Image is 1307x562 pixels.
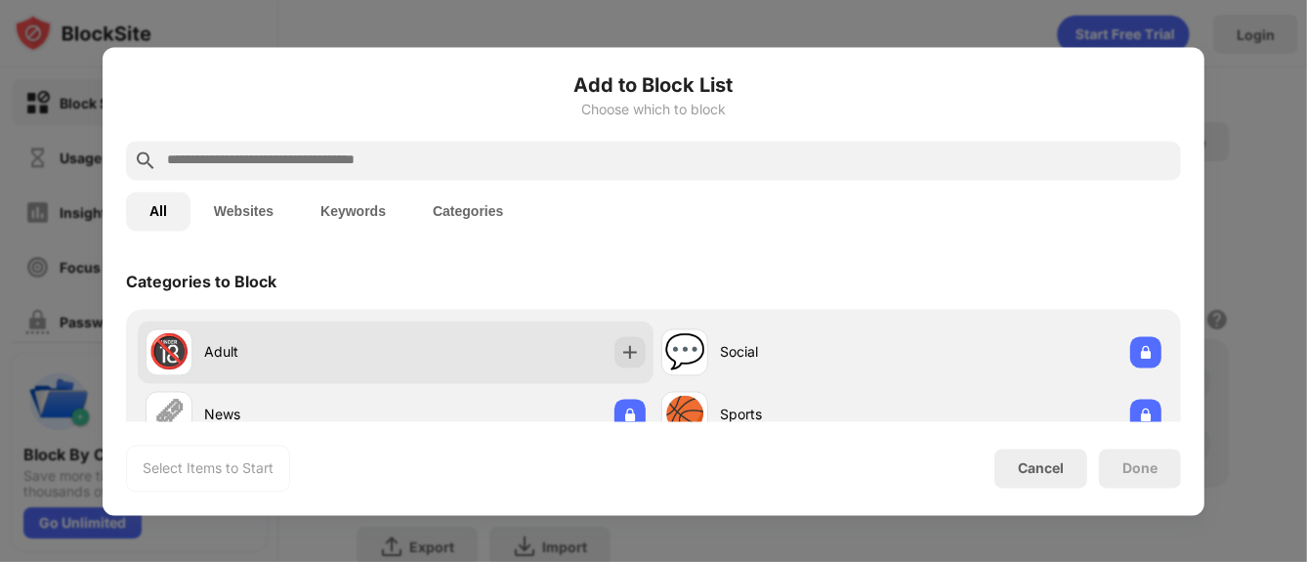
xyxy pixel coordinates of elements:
[143,458,274,478] div: Select Items to Start
[204,342,396,363] div: Adult
[126,192,190,231] button: All
[134,149,157,172] img: search.svg
[1122,460,1158,476] div: Done
[126,272,276,291] div: Categories to Block
[1018,460,1064,477] div: Cancel
[664,332,705,372] div: 💬
[204,405,396,425] div: News
[664,395,705,435] div: 🏀
[720,342,911,363] div: Social
[190,192,297,231] button: Websites
[409,192,527,231] button: Categories
[126,70,1181,100] h6: Add to Block List
[720,405,911,425] div: Sports
[126,102,1181,117] div: Choose which to block
[148,332,190,372] div: 🔞
[152,395,186,435] div: 🗞
[297,192,409,231] button: Keywords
